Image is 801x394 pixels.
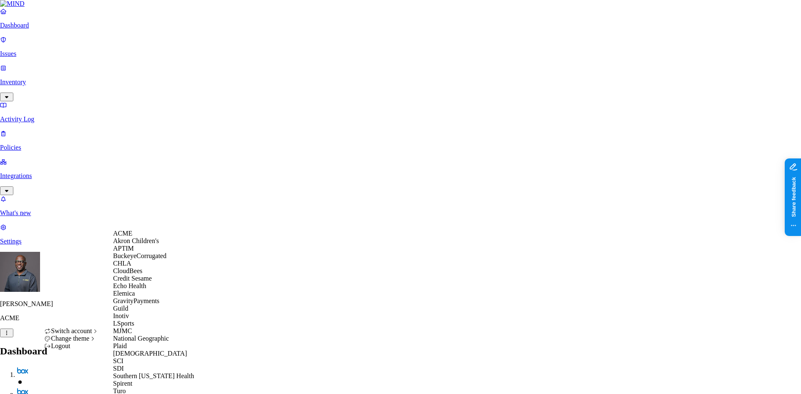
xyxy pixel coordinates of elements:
span: Elemica [113,290,135,297]
span: Echo Health [113,282,146,289]
span: GravityPayments [113,297,159,304]
span: APTIM [113,245,134,252]
span: LSports [113,320,134,327]
span: SDI [113,365,124,372]
span: National Geographic [113,335,169,342]
span: Plaid [113,342,127,349]
span: MJMC [113,327,132,334]
span: CHLA [113,260,131,267]
span: Switch account [51,327,92,334]
span: SCI [113,357,123,364]
span: Spirent [113,380,132,387]
span: [DEMOGRAPHIC_DATA] [113,350,187,357]
span: Akron Children's [113,237,159,244]
span: BuckeyeCorrugated [113,252,166,259]
span: Guild [113,305,128,312]
div: Logout [44,342,99,350]
span: Credit Sesame [113,275,152,282]
span: ACME [113,230,132,237]
span: CloudBees [113,267,142,274]
span: Inotiv [113,312,129,319]
span: Southern [US_STATE] Health [113,372,194,379]
span: Change theme [51,335,89,342]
